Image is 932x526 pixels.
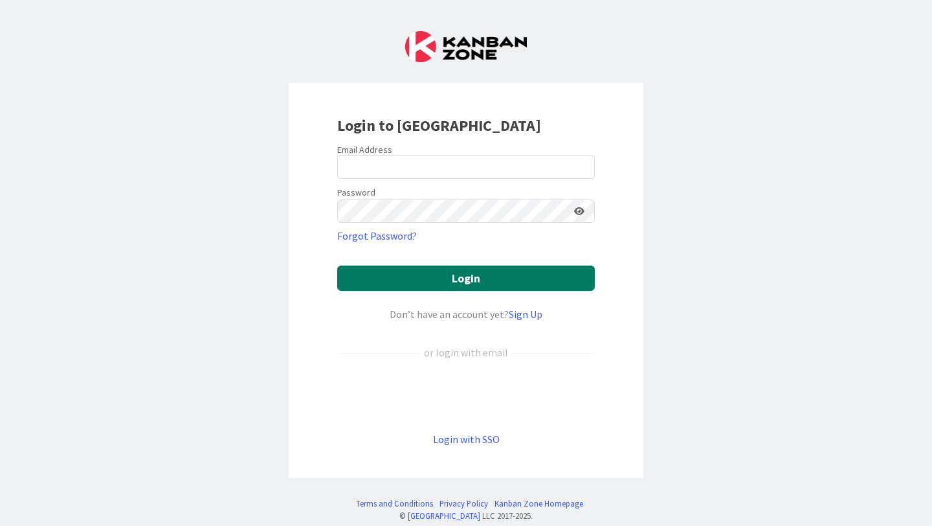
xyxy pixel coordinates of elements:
a: Terms and Conditions [356,497,433,510]
a: Login with SSO [433,433,500,446]
label: Password [337,186,375,200]
a: Kanban Zone Homepage [494,497,583,510]
div: or login with email [421,345,511,360]
label: Email Address [337,144,392,155]
iframe: Sign in with Google Button [331,382,601,410]
a: Forgot Password? [337,228,417,244]
div: © LLC 2017- 2025 . [349,510,583,522]
a: Privacy Policy [439,497,488,510]
a: Sign Up [509,308,542,321]
button: Login [337,266,595,291]
b: Login to [GEOGRAPHIC_DATA] [337,115,541,135]
div: Don’t have an account yet? [337,306,595,322]
img: Kanban Zone [405,31,527,62]
a: [GEOGRAPHIC_DATA] [408,510,480,521]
